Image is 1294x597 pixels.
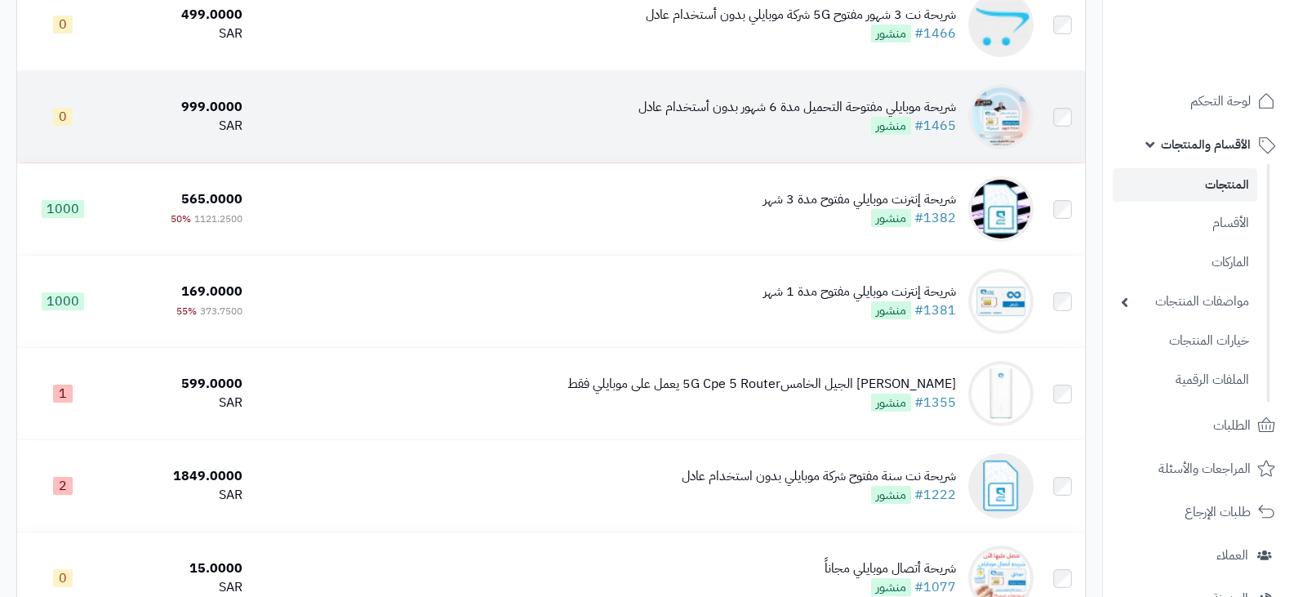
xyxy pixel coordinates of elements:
[181,189,242,209] span: 565.0000
[115,117,242,136] div: SAR
[914,116,956,136] a: #1465
[53,16,73,33] span: 0
[1213,414,1251,437] span: الطلبات
[115,559,242,578] div: 15.0000
[1183,33,1278,68] img: logo-2.png
[1113,245,1257,280] a: الماركات
[871,578,911,596] span: منشور
[1185,501,1251,523] span: طلبات الإرجاع
[1216,544,1248,567] span: العملاء
[115,25,242,43] div: SAR
[42,200,84,218] span: 1000
[763,283,956,301] div: شريحة إنترنت موبايلي مفتوح مدة 1 شهر
[871,25,911,42] span: منشور
[914,485,956,505] a: #1222
[567,375,956,394] div: [PERSON_NAME] الجيل الخامس5G Cpe 5 Router يعمل على موبايلي فقط
[115,375,242,394] div: 599.0000
[194,212,242,226] span: 1121.2500
[871,301,911,319] span: منشور
[1113,492,1284,532] a: طلبات الإرجاع
[115,394,242,412] div: SAR
[1113,284,1257,319] a: مواصفات المنتجات
[1113,206,1257,241] a: الأقسام
[914,577,956,597] a: #1077
[1190,90,1251,113] span: لوحة التحكم
[914,208,956,228] a: #1382
[115,467,242,486] div: 1849.0000
[1113,168,1257,202] a: المنتجات
[968,84,1034,149] img: شريحة موبايلي مفتوحة التحميل مدة 6 شهور بدون أستخدام عادل
[1113,449,1284,488] a: المراجعات والأسئلة
[53,385,73,403] span: 1
[1158,457,1251,480] span: المراجعات والأسئلة
[871,486,911,504] span: منشور
[1113,363,1257,398] a: الملفات الرقمية
[115,578,242,597] div: SAR
[871,117,911,135] span: منشور
[171,212,191,226] span: 50%
[115,486,242,505] div: SAR
[825,559,956,578] div: شريحة أتصال موبايلي مجاناً
[682,467,956,486] div: شريحة نت سنة مفتوح شركة موبايلي بدون استخدام عادل
[968,361,1034,426] img: راوتر موبايلي الجيل الخامس5G Cpe 5 Router يعمل على موبايلي فقط
[914,24,956,43] a: #1466
[53,569,73,587] span: 0
[42,292,84,310] span: 1000
[115,98,242,117] div: 999.0000
[968,269,1034,334] img: شريحة إنترنت موبايلي مفتوح مدة 1 شهر
[638,98,956,117] div: شريحة موبايلي مفتوحة التحميل مدة 6 شهور بدون أستخدام عادل
[53,108,73,126] span: 0
[871,209,911,227] span: منشور
[968,176,1034,242] img: شريحة إنترنت موبايلي مفتوح مدة 3 شهر
[763,190,956,209] div: شريحة إنترنت موبايلي مفتوح مدة 3 شهر
[646,6,956,25] div: شريحة نت 3 شهور مفتوح 5G شركة موبايلي بدون أستخدام عادل
[871,394,911,412] span: منشور
[200,304,242,319] span: 373.7500
[1113,82,1284,121] a: لوحة التحكم
[914,301,956,320] a: #1381
[115,6,242,25] div: 499.0000
[176,304,197,319] span: 55%
[181,282,242,301] span: 169.0000
[1113,323,1257,359] a: خيارات المنتجات
[914,393,956,412] a: #1355
[53,477,73,495] span: 2
[1113,536,1284,575] a: العملاء
[1161,133,1251,156] span: الأقسام والمنتجات
[968,453,1034,519] img: شريحة نت سنة مفتوح شركة موبايلي بدون استخدام عادل
[1113,406,1284,445] a: الطلبات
